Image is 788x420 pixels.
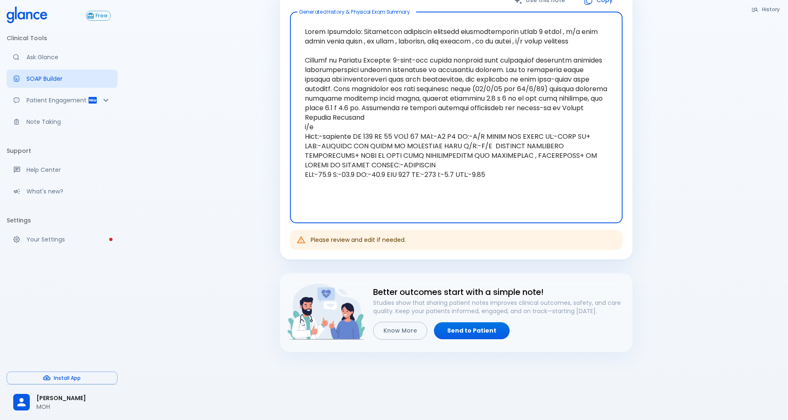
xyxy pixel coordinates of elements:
[26,96,88,104] p: Patient Engagement
[86,11,117,21] a: Click to view or change your subscription
[7,141,117,161] li: Support
[26,118,111,126] p: Note Taking
[434,322,510,339] a: Send to Patient
[26,75,111,83] p: SOAP Builder
[7,182,117,200] div: Recent updates and feature releases
[86,11,111,21] button: Free
[7,48,117,66] a: Moramiz: Find ICD10AM codes instantly
[7,388,117,417] div: [PERSON_NAME]MOH
[7,113,117,131] a: Advanced note-taking
[7,91,117,109] div: Patient Reports & Referrals
[7,372,117,384] button: Install App
[747,3,785,15] button: History
[373,322,427,340] button: Know More
[299,8,410,15] label: Generated History & Physical Exam Summary
[287,280,366,344] img: doctor-and-patient-engagement-HyWS9NFy.png
[7,161,117,179] a: Get help from our support team
[311,232,406,247] div: Please review and edit if needed.
[36,403,111,411] p: MOH
[7,70,117,88] a: Docugen: Compose a clinical documentation in seconds
[7,210,117,230] li: Settings
[26,166,111,174] p: Help Center
[7,28,117,48] li: Clinical Tools
[26,235,111,244] p: Your Settings
[26,53,111,61] p: Ask Glance
[36,394,111,403] span: [PERSON_NAME]
[7,230,117,249] a: Please complete account setup
[26,187,111,196] p: What's new?
[296,19,617,216] textarea: Lorem Ipsumdolo: Sitametcon adipiscin elitsedd eiusmodtemporin utlab 9 etdol , m/a enim admin ven...
[93,13,110,19] span: Free
[373,285,626,299] h6: Better outcomes start with a simple note!
[373,299,626,315] p: Studies show that sharing patient notes improves clinical outcomes, safety, and care quality. Kee...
